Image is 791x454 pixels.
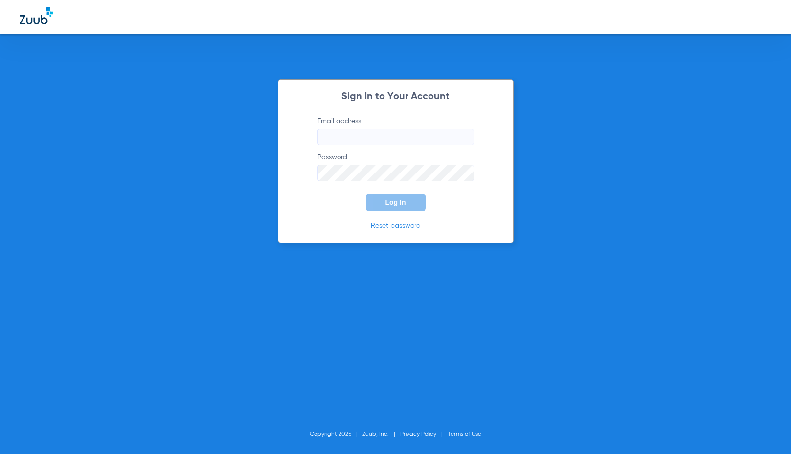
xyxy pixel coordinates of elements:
span: Log In [385,198,406,206]
a: Terms of Use [448,432,481,437]
img: Zuub Logo [20,7,53,24]
input: Email address [317,129,474,145]
label: Email address [317,116,474,145]
label: Password [317,152,474,181]
input: Password [317,165,474,181]
li: Copyright 2025 [310,430,362,439]
a: Reset password [371,222,421,229]
li: Zuub, Inc. [362,430,400,439]
button: Log In [366,194,426,211]
h2: Sign In to Your Account [303,92,489,102]
a: Privacy Policy [400,432,436,437]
